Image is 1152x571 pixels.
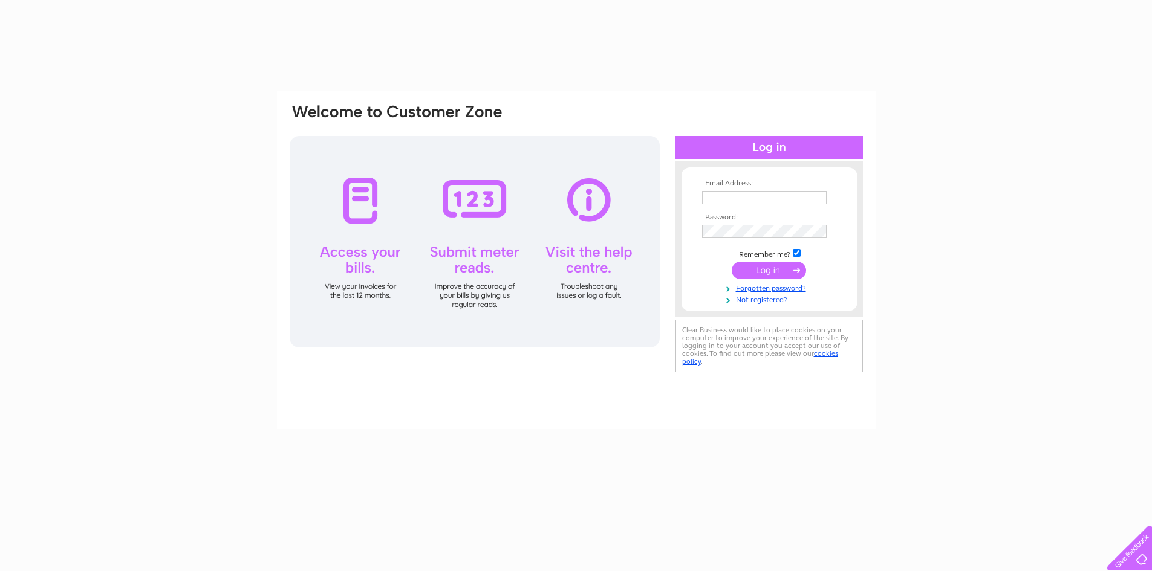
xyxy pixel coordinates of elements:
[702,282,839,293] a: Forgotten password?
[699,247,839,259] td: Remember me?
[699,179,839,188] th: Email Address:
[682,349,838,366] a: cookies policy
[675,320,863,372] div: Clear Business would like to place cookies on your computer to improve your experience of the sit...
[702,293,839,305] a: Not registered?
[732,262,806,279] input: Submit
[699,213,839,222] th: Password:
